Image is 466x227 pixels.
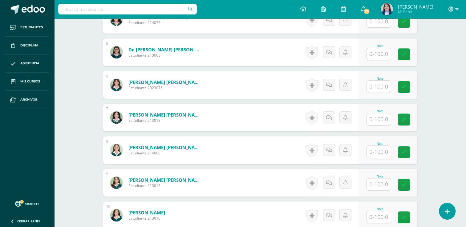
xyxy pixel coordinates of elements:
span: Disciplina [20,43,38,48]
span: 771 [363,8,370,15]
img: 46403824006f805f397c19a0de9f24e0.png [110,14,123,26]
span: Mi Perfil [398,9,433,14]
input: 0-100.0 [367,211,391,223]
a: Mis cursos [5,73,49,91]
a: Soporte [7,199,47,208]
a: [PERSON_NAME] [PERSON_NAME] [128,112,202,118]
span: Estudiante 213013 [128,118,202,123]
img: 7189dd0a2475061f524ba7af0511f049.png [381,3,393,15]
span: Estudiante 2023076 [128,85,202,90]
span: Estudiante 213016 [128,216,165,221]
a: Asistencia [5,55,49,73]
div: Nota [367,207,394,211]
div: Nota [367,44,394,48]
a: Archivos [5,91,49,109]
input: 0-100.0 [367,15,391,27]
span: Estudiante 213015 [128,183,202,188]
img: d767a28e0159f41e94eb54805d237cff.png [110,46,123,58]
img: ea6d7a569315e04fcb51966ee626d591.png [110,177,123,189]
a: [PERSON_NAME] [PERSON_NAME] [128,177,202,183]
span: Estudiante 213008 [128,53,202,58]
span: Estudiante 216008 [128,150,202,156]
a: [PERSON_NAME] [128,209,165,216]
span: Asistencia [20,61,39,66]
img: 975efe6a6fee5f8139ea2db3c3ea8120.png [110,79,123,91]
span: Soporte [25,202,39,206]
a: [PERSON_NAME] [PERSON_NAME] [128,79,202,85]
input: 0-100.0 [367,146,391,158]
img: fafa118916f6c6f6b8e7257dbbebbef6.png [110,144,123,156]
span: Estudiantes [20,25,43,30]
input: 0-100.0 [367,178,391,190]
span: Mis cursos [20,79,40,84]
span: Archivos [20,97,37,102]
img: 19fd57cbccd203f7a017b6ab33572914.png [110,209,123,221]
a: Disciplina [5,37,49,55]
img: 4684107115f553a7378d3f1201b76f62.png [110,111,123,124]
span: Cerrar panel [17,219,41,223]
a: [PERSON_NAME] [PERSON_NAME] [128,144,202,150]
input: Busca un usuario... [58,4,197,14]
div: Nota [367,175,394,178]
a: de [PERSON_NAME] [PERSON_NAME] [128,46,202,53]
div: Nota [367,110,394,113]
a: Estudiantes [5,18,49,37]
input: 0-100.0 [367,48,391,60]
span: Estudiante 214075 [128,20,202,25]
input: 0-100.0 [367,113,391,125]
input: 0-100.0 [367,81,391,93]
div: Nota [367,142,394,145]
span: [PERSON_NAME] [398,4,433,10]
div: Nota [367,77,394,80]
